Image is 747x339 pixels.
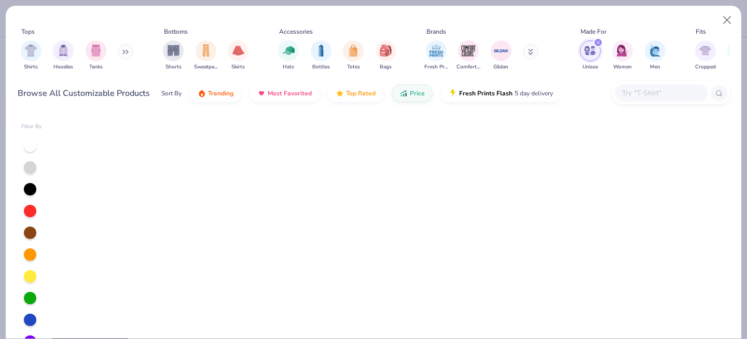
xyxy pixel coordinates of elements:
div: filter for Shirts [21,40,41,71]
button: filter button [612,40,633,71]
span: Cropped [695,63,716,71]
img: Cropped Image [699,45,711,56]
button: Top Rated [328,84,383,102]
img: Unisex Image [584,45,596,56]
input: Try "T-Shirt" [621,87,701,99]
div: Accessories [279,27,313,36]
span: Price [410,89,425,97]
img: Men Image [649,45,661,56]
div: filter for Skirts [228,40,248,71]
span: Hoodies [53,63,73,71]
button: filter button [163,40,184,71]
img: Skirts Image [232,45,244,56]
button: filter button [695,40,716,71]
div: Sort By [161,89,182,98]
img: Gildan Image [493,43,509,59]
span: Shirts [24,63,38,71]
img: Women Image [617,45,629,56]
div: filter for Hoodies [53,40,74,71]
button: filter button [194,40,218,71]
span: Men [650,63,660,71]
button: Most Favorited [250,84,320,102]
img: Bottles Image [315,45,327,56]
button: Close [717,10,737,30]
span: Skirts [231,63,245,71]
button: filter button [424,40,448,71]
span: 5 day delivery [515,88,553,100]
div: filter for Bottles [311,40,331,71]
span: Hats [283,63,294,71]
span: Sweatpants [194,63,218,71]
button: filter button [228,40,248,71]
div: filter for Hats [278,40,299,71]
button: filter button [311,40,331,71]
button: filter button [278,40,299,71]
span: Shorts [165,63,182,71]
span: Top Rated [346,89,376,97]
div: Made For [580,27,606,36]
div: filter for Tanks [86,40,106,71]
div: filter for Comfort Colors [457,40,480,71]
button: Price [392,84,433,102]
span: Tanks [89,63,103,71]
img: Tanks Image [90,45,102,56]
button: Fresh Prints Flash5 day delivery [441,84,561,102]
img: Bags Image [380,45,391,56]
div: Bottoms [164,27,188,36]
img: trending.gif [198,89,206,97]
span: Fresh Prints Flash [459,89,513,97]
div: filter for Gildan [491,40,511,71]
span: Totes [347,63,360,71]
img: Shirts Image [25,45,37,56]
div: Tops [21,27,35,36]
div: filter for Totes [343,40,364,71]
img: Shorts Image [168,45,179,56]
div: filter for Men [645,40,666,71]
div: filter for Women [612,40,633,71]
button: filter button [86,40,106,71]
span: Women [613,63,632,71]
button: filter button [343,40,364,71]
img: TopRated.gif [336,89,344,97]
div: Brands [426,27,446,36]
div: filter for Fresh Prints [424,40,448,71]
img: Fresh Prints Image [428,43,444,59]
img: Hoodies Image [58,45,69,56]
img: Hats Image [283,45,295,56]
div: Browse All Customizable Products [18,87,150,100]
button: filter button [580,40,601,71]
span: Bags [380,63,392,71]
span: Gildan [493,63,508,71]
span: Unisex [583,63,598,71]
div: filter for Sweatpants [194,40,218,71]
button: filter button [21,40,41,71]
div: filter for Bags [376,40,396,71]
div: filter for Unisex [580,40,601,71]
div: Filter By [21,123,42,131]
button: filter button [491,40,511,71]
img: flash.gif [449,89,457,97]
div: Fits [696,27,706,36]
button: filter button [376,40,396,71]
button: filter button [645,40,666,71]
img: Sweatpants Image [200,45,212,56]
span: Trending [208,89,233,97]
img: Comfort Colors Image [461,43,476,59]
span: Most Favorited [268,89,312,97]
span: Comfort Colors [457,63,480,71]
button: filter button [53,40,74,71]
img: most_fav.gif [257,89,266,97]
div: filter for Cropped [695,40,716,71]
button: Trending [190,84,241,102]
button: filter button [457,40,480,71]
div: filter for Shorts [163,40,184,71]
img: Totes Image [348,45,359,56]
span: Bottles [312,63,330,71]
span: Fresh Prints [424,63,448,71]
